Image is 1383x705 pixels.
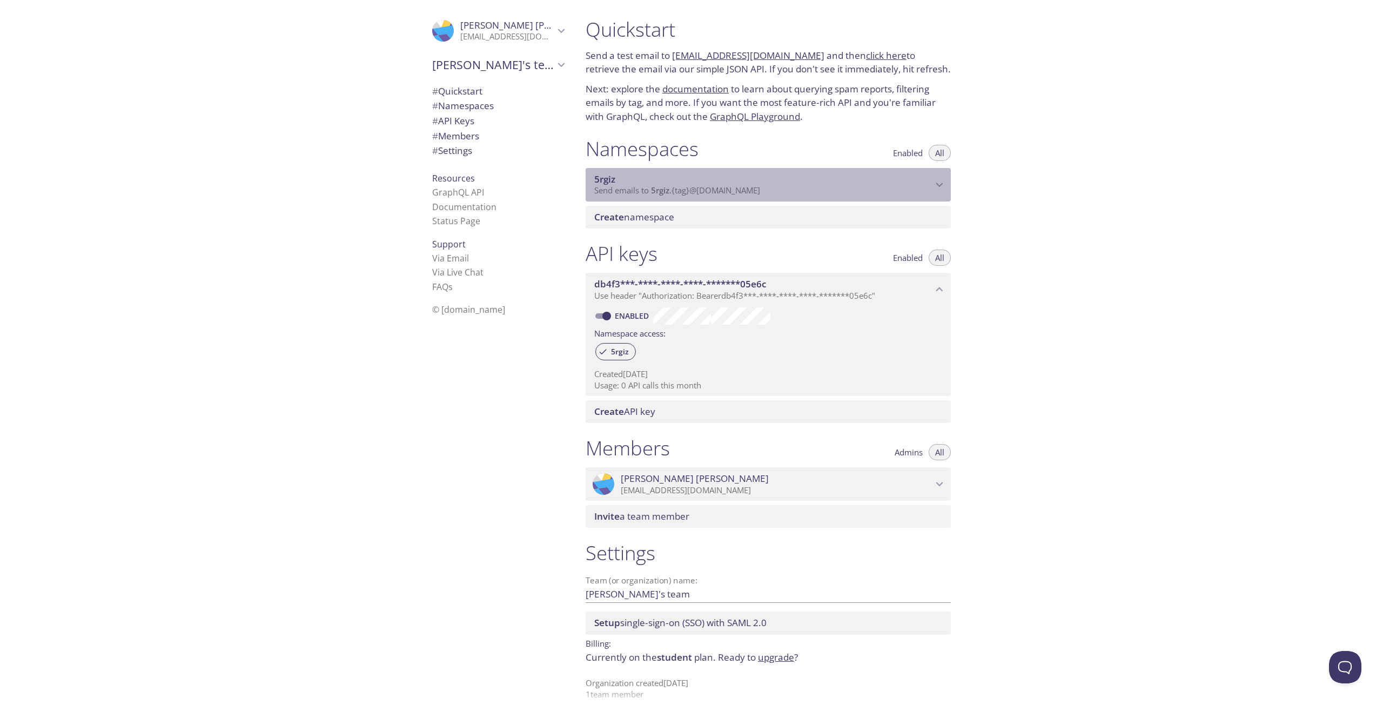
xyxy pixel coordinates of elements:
iframe: Help Scout Beacon - Open [1329,651,1361,683]
h1: API keys [586,241,657,266]
span: Namespaces [432,99,494,112]
div: Team Settings [424,143,573,158]
p: Send a test email to and then to retrieve the email via our simple JSON API. If you don't see it ... [586,49,951,76]
p: [EMAIL_ADDRESS][DOMAIN_NAME] [621,485,932,496]
div: 5rgiz namespace [586,168,951,202]
h1: Quickstart [586,17,951,42]
a: GraphQL API [432,186,484,198]
span: namespace [594,211,674,223]
p: Currently on the plan. [586,650,951,664]
p: Organization created [DATE] 1 team member [586,677,951,701]
span: Invite [594,510,620,522]
h1: Members [586,436,670,460]
a: Documentation [432,201,496,213]
div: Hieu Tran [424,13,573,49]
span: 5rgiz [651,185,669,196]
span: [PERSON_NAME]'s team [432,57,554,72]
button: Enabled [887,145,929,161]
div: API Keys [424,113,573,129]
span: # [432,144,438,157]
span: Setup [594,616,620,629]
p: Billing: [586,635,951,650]
a: upgrade [758,651,794,663]
span: 5rgiz [594,173,615,185]
span: single-sign-on (SSO) with SAML 2.0 [594,616,767,629]
a: documentation [662,83,729,95]
button: All [929,145,951,161]
h1: Namespaces [586,137,699,161]
span: Resources [432,172,475,184]
span: Ready to ? [718,651,798,663]
span: s [448,281,453,293]
span: # [432,130,438,142]
span: 5rgiz [605,347,635,357]
span: Quickstart [432,85,482,97]
div: Create namespace [586,206,951,229]
div: Namespaces [424,98,573,113]
div: Invite a team member [586,505,951,528]
span: # [432,85,438,97]
div: Hieu's team [424,51,573,79]
span: Settings [432,144,472,157]
div: Setup SSO [586,612,951,634]
a: [EMAIL_ADDRESS][DOMAIN_NAME] [672,49,824,62]
div: Create API Key [586,400,951,423]
a: Via Email [432,252,469,264]
span: # [432,99,438,112]
div: Hieu Tran [586,467,951,501]
button: All [929,250,951,266]
a: Via Live Chat [432,266,484,278]
p: [EMAIL_ADDRESS][DOMAIN_NAME] [460,31,554,42]
a: GraphQL Playground [710,110,800,123]
span: © [DOMAIN_NAME] [432,304,505,315]
span: Support [432,238,466,250]
span: API Keys [432,115,474,127]
span: Create [594,405,624,418]
span: API key [594,405,655,418]
span: [PERSON_NAME] [PERSON_NAME] [621,473,769,485]
a: click here [866,49,907,62]
span: Create [594,211,624,223]
p: Usage: 0 API calls this month [594,380,942,391]
a: FAQ [432,281,453,293]
button: Admins [888,444,929,460]
span: # [432,115,438,127]
div: Members [424,129,573,144]
p: Created [DATE] [594,368,942,380]
button: All [929,444,951,460]
span: student [657,651,692,663]
span: a team member [594,510,689,522]
button: Enabled [887,250,929,266]
div: 5rgiz [595,343,636,360]
span: Send emails to . {tag} @[DOMAIN_NAME] [594,185,760,196]
a: Status Page [432,215,480,227]
div: Quickstart [424,84,573,99]
label: Team (or organization) name: [586,576,698,585]
h1: Settings [586,541,951,565]
label: Namespace access: [594,325,666,340]
span: [PERSON_NAME] [PERSON_NAME] [460,19,608,31]
p: Next: explore the to learn about querying spam reports, filtering emails by tag, and more. If you... [586,82,951,124]
span: Members [432,130,479,142]
a: Enabled [613,311,653,321]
